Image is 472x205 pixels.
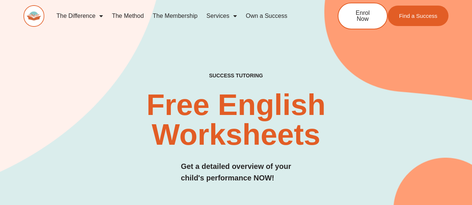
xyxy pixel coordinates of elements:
[52,7,313,25] nav: Menu
[202,7,241,25] a: Services
[148,7,202,25] a: The Membership
[388,6,448,26] a: Find a Success
[52,7,107,25] a: The Difference
[338,3,388,29] a: Enrol Now
[181,161,291,184] h3: Get a detailed overview of your child's performance NOW!
[107,7,148,25] a: The Method
[96,90,376,150] h2: Free English Worksheets​
[173,73,299,79] h4: SUCCESS TUTORING​
[399,13,437,19] span: Find a Success
[350,10,376,22] span: Enrol Now
[241,7,292,25] a: Own a Success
